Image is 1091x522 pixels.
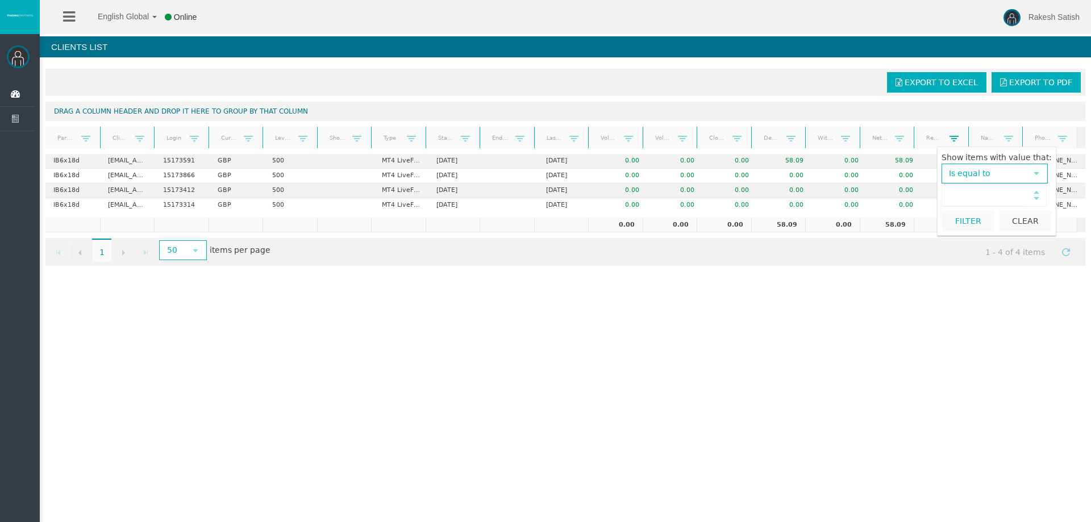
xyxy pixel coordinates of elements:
[757,183,811,198] td: 0.00
[374,183,428,198] td: MT4 LiveFloatingSpreadAccount
[210,154,264,169] td: GBP
[159,130,189,145] a: Login
[374,198,428,212] td: MT4 LiveFloatingSpreadAccount
[155,154,210,169] td: 15173591
[702,130,732,145] a: Closed PNL
[921,154,976,169] td: 49.91
[919,130,950,145] a: Real equity
[593,183,647,198] td: 0.00
[867,154,921,169] td: 58.09
[648,130,678,145] a: Volume lots
[428,183,483,198] td: [DATE]
[811,183,866,198] td: 0.00
[428,154,483,169] td: [DATE]
[141,248,150,257] span: Go to the last page
[867,198,921,212] td: 0.00
[697,218,751,232] td: 0.00
[174,12,197,22] span: Online
[1032,169,1041,178] span: select
[100,154,155,169] td: [EMAIL_ADDRESS][DOMAIN_NAME]
[702,154,757,169] td: 0.00
[539,130,569,145] a: Last trade date
[374,154,428,169] td: MT4 LiveFloatingSpreadAccount
[538,154,593,169] td: [DATE]
[757,169,811,183] td: 0.00
[751,218,806,232] td: 58.09
[593,198,647,212] td: 0.00
[214,130,244,145] a: Currency
[1032,195,1041,202] span: Decrease value
[50,130,81,145] a: Partner code
[155,183,210,198] td: 15173412
[593,154,647,169] td: 0.00
[76,248,85,257] span: Go to the previous page
[6,13,34,18] img: logo.svg
[921,198,976,212] td: 0.00
[264,169,319,183] td: 500
[756,130,786,145] a: Deposits
[100,169,155,183] td: [EMAIL_ADDRESS][DOMAIN_NAME]
[374,169,428,183] td: MT4 LiveFloatingSpreadAccount
[538,169,593,183] td: [DATE]
[757,154,811,169] td: 58.09
[376,130,406,145] a: Type
[54,248,63,257] span: Go to the first page
[643,218,697,232] td: 0.00
[428,169,483,183] td: [DATE]
[887,72,986,93] a: Export to Excel
[70,241,90,262] a: Go to the previous page
[593,169,647,183] td: 0.00
[594,130,624,145] a: Volume
[865,130,895,145] a: Net deposits
[1061,248,1071,257] span: Refresh
[264,183,319,198] td: 500
[191,246,200,255] span: select
[942,211,994,231] button: Filter
[268,130,298,145] a: Leverage
[588,218,643,232] td: 0.00
[538,198,593,212] td: [DATE]
[867,183,921,198] td: 0.00
[921,169,976,183] td: 0.00
[811,169,866,183] td: 0.00
[100,198,155,212] td: [EMAIL_ADDRESS][DOMAIN_NAME]
[1009,78,1072,87] span: Export to PDF
[113,241,134,262] a: Go to the next page
[45,102,1085,121] div: Drag a column header and drop it here to group by that column
[999,211,1052,231] button: Clear
[811,154,866,169] td: 0.00
[702,198,757,212] td: 0.00
[119,248,128,257] span: Go to the next page
[210,169,264,183] td: GBP
[973,130,1003,145] a: Name
[45,198,100,212] td: IB6x18d
[160,241,185,259] span: 50
[155,198,210,212] td: 15173314
[805,218,860,232] td: 0.00
[45,183,100,198] td: IB6x18d
[1003,9,1021,26] img: user-image
[45,154,100,169] td: IB6x18d
[428,198,483,212] td: [DATE]
[264,154,319,169] td: 500
[264,198,319,212] td: 500
[538,183,593,198] td: [DATE]
[210,183,264,198] td: GBP
[485,130,515,145] a: End Date
[100,183,155,198] td: [EMAIL_ADDRESS][DOMAIN_NAME]
[905,78,978,87] span: Export to Excel
[92,239,111,262] span: 1
[135,241,156,262] a: Go to the last page
[431,130,461,145] a: Start Date
[1028,130,1059,145] a: Phone
[647,183,702,198] td: 0.00
[48,241,69,262] a: Go to the first page
[860,218,914,232] td: 58.09
[322,130,352,145] a: Short Code
[40,36,1091,57] h4: Clients List
[943,165,1026,182] span: Is equal to
[156,241,270,260] span: items per page
[702,169,757,183] td: 0.00
[702,183,757,198] td: 0.00
[647,169,702,183] td: 0.00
